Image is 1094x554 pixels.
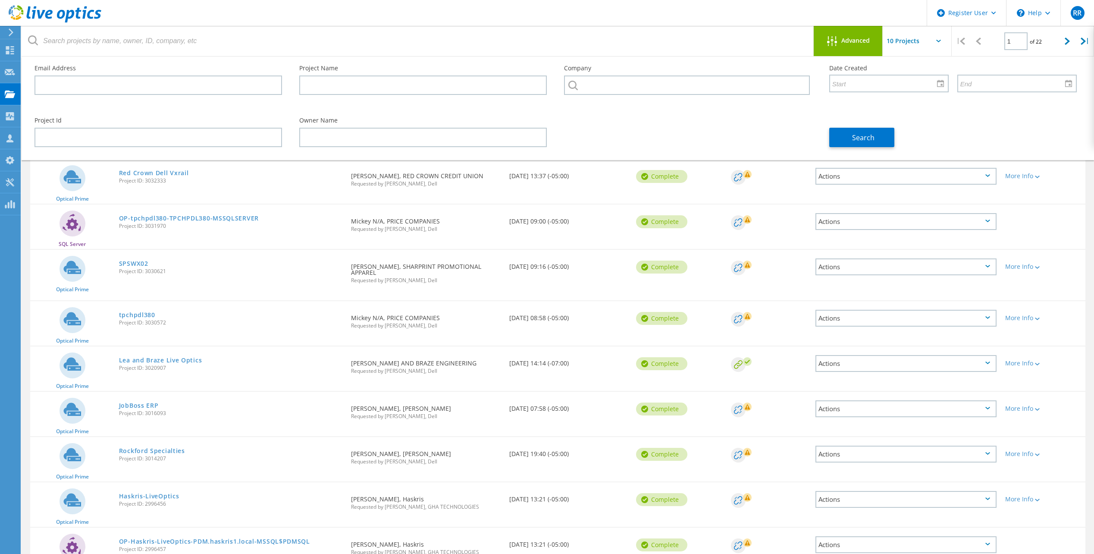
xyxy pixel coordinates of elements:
label: Email Address [34,65,282,71]
span: Search [852,133,875,142]
a: tpchpdl380 [119,312,155,318]
label: Date Created [829,65,1077,71]
label: Project Id [34,117,282,123]
div: [DATE] 09:16 (-05:00) [505,250,632,278]
div: More Info [1005,360,1081,366]
span: Requested by [PERSON_NAME], GHA TECHNOLOGIES [351,504,501,510]
span: Requested by [PERSON_NAME], Dell [351,323,501,328]
span: Project ID: 3020907 [119,365,342,371]
div: Actions [815,446,997,463]
input: Search projects by name, owner, ID, company, etc [22,26,814,56]
div: [PERSON_NAME], SHARPRINT PROMOTIONAL APPAREL [347,250,505,292]
a: SPSWX02 [119,261,148,267]
span: Optical Prime [56,287,89,292]
span: Project ID: 2996456 [119,501,342,507]
div: Mickey N/A, PRICE COMPANIES [347,301,505,337]
a: OP-Haskris-LiveOptics-PDM.haskris1.local-MSSQL$PDMSQL [119,538,310,545]
label: Company [564,65,812,71]
div: Complete [636,538,687,551]
div: Complete [636,261,687,274]
div: | [952,26,969,57]
div: Actions [815,355,997,372]
div: More Info [1005,451,1081,457]
div: Actions [815,491,997,508]
a: Lea and Braze Live Optics [119,357,202,363]
span: Requested by [PERSON_NAME], Dell [351,414,501,419]
div: [DATE] 07:58 (-05:00) [505,392,632,420]
a: Haskris-LiveOptics [119,493,179,499]
div: Actions [815,258,997,275]
span: RR [1073,9,1081,16]
span: Optical Prime [56,429,89,434]
svg: \n [1017,9,1025,17]
span: Project ID: 2996457 [119,547,342,552]
div: Actions [815,168,997,185]
span: Project ID: 3030572 [119,320,342,325]
div: [DATE] 09:00 (-05:00) [505,205,632,233]
div: [DATE] 13:37 (-05:00) [505,159,632,188]
div: [PERSON_NAME], [PERSON_NAME] [347,437,505,473]
a: Red Crown Dell Vxrail [119,170,189,176]
span: Project ID: 3014207 [119,456,342,461]
div: Actions [815,213,997,230]
a: JobBoss ERP [119,403,159,409]
input: Start [830,75,942,91]
span: Advanced [841,38,870,44]
span: Requested by [PERSON_NAME], Dell [351,181,501,186]
span: Project ID: 3031970 [119,223,342,229]
div: [DATE] 19:40 (-05:00) [505,437,632,466]
input: End [958,75,1070,91]
div: [PERSON_NAME], Haskris [347,482,505,518]
div: | [1076,26,1094,57]
span: Optical Prime [56,384,89,389]
span: Requested by [PERSON_NAME], Dell [351,459,501,464]
span: Project ID: 3016093 [119,411,342,416]
div: Complete [636,403,687,415]
span: Optical Prime [56,519,89,525]
div: More Info [1005,496,1081,502]
div: Complete [636,215,687,228]
div: [PERSON_NAME] AND BRAZE ENGINEERING [347,346,505,382]
div: Complete [636,448,687,461]
div: [PERSON_NAME], RED CROWN CREDIT UNION [347,159,505,195]
div: Complete [636,357,687,370]
span: Requested by [PERSON_NAME], Dell [351,227,501,232]
a: Rockford Specialties [119,448,185,454]
span: Project ID: 3032333 [119,178,342,183]
div: More Info [1005,406,1081,412]
a: Live Optics Dashboard [9,18,101,24]
div: [DATE] 13:21 (-05:00) [505,482,632,511]
span: Optical Prime [56,196,89,201]
div: Complete [636,493,687,506]
div: [DATE] 08:58 (-05:00) [505,301,632,330]
div: [PERSON_NAME], [PERSON_NAME] [347,392,505,428]
div: Actions [815,400,997,417]
div: Complete [636,312,687,325]
span: SQL Server [59,242,86,247]
span: Optical Prime [56,338,89,343]
div: More Info [1005,173,1081,179]
div: Mickey N/A, PRICE COMPANIES [347,205,505,240]
button: Search [829,128,894,147]
span: of 22 [1030,38,1042,45]
span: Optical Prime [56,474,89,479]
div: [DATE] 14:14 (-07:00) [505,346,632,375]
label: Project Name [299,65,547,71]
div: More Info [1005,264,1081,270]
label: Owner Name [299,117,547,123]
span: Project ID: 3030621 [119,269,342,274]
div: Complete [636,170,687,183]
div: Actions [815,310,997,327]
a: OP-tpchpdl380-TPCHPDL380-MSSQLSERVER [119,215,259,221]
div: More Info [1005,315,1081,321]
div: Actions [815,536,997,553]
span: Requested by [PERSON_NAME], Dell [351,368,501,374]
span: Requested by [PERSON_NAME], Dell [351,278,501,283]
